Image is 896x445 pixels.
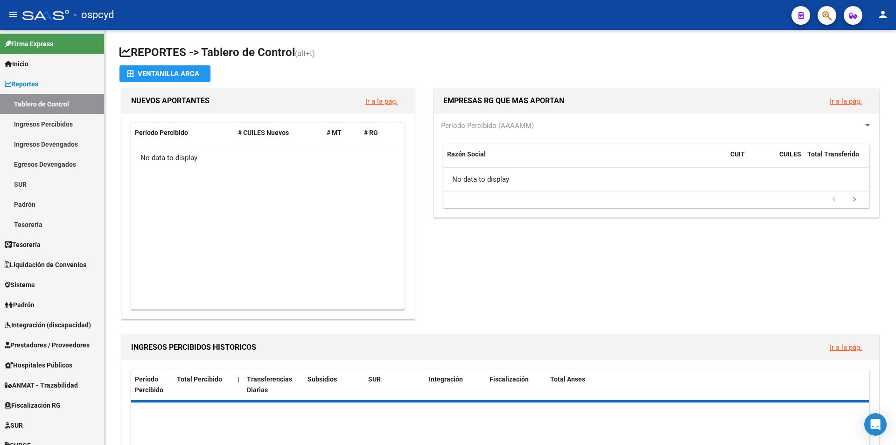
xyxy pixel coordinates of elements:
span: Hospitales Públicos [5,360,72,370]
span: SUR [5,420,23,431]
span: (alt+t) [295,49,315,58]
span: Fiscalización RG [5,400,61,410]
div: Open Intercom Messenger [864,413,887,436]
div: No data to display [131,146,405,170]
datatable-header-cell: Período Percibido [131,123,234,143]
a: Ir a la pág. [830,97,862,106]
span: Sistema [5,280,35,290]
datatable-header-cell: Total Percibido [173,369,234,400]
span: Período Percibido [135,129,188,136]
datatable-header-cell: | [234,369,243,400]
span: # RG [364,129,378,136]
span: Total Percibido [177,375,222,383]
span: # MT [327,129,342,136]
datatable-header-cell: CUIT [727,144,776,175]
span: Firma Express [5,39,53,49]
span: Total Anses [550,375,585,383]
span: Reportes [5,79,38,89]
a: Ir a la pág. [365,97,398,106]
h1: REPORTES -> Tablero de Control [119,45,881,61]
span: SUR [368,375,381,383]
div: No data to display [443,168,869,191]
datatable-header-cell: SUR [364,369,425,400]
mat-icon: person [877,9,889,20]
datatable-header-cell: Razón Social [443,144,727,175]
span: EMPRESAS RG QUE MAS APORTAN [443,96,564,105]
span: Período Percibido [135,375,163,394]
span: Integración [429,375,463,383]
datatable-header-cell: Integración [425,369,486,400]
span: Total Transferido [807,150,859,158]
span: Subsidios [308,375,337,383]
span: Inicio [5,59,28,69]
button: Ventanilla ARCA [119,65,210,82]
datatable-header-cell: Total Transferido [804,144,869,175]
span: Razón Social [447,150,486,158]
span: NUEVOS APORTANTES [131,96,210,105]
span: Fiscalización [490,375,529,383]
div: Ventanilla ARCA [127,65,203,82]
mat-icon: menu [7,9,19,20]
datatable-header-cell: # MT [323,123,360,143]
datatable-header-cell: Transferencias Diarias [243,369,304,400]
span: Período Percibido (AAAAMM) [441,121,534,130]
span: Prestadores / Proveedores [5,340,90,350]
datatable-header-cell: Período Percibido [131,369,173,400]
span: Padrón [5,300,35,310]
button: Ir a la pág. [822,92,869,110]
span: Transferencias Diarias [247,375,292,394]
datatable-header-cell: Total Anses [546,369,862,400]
span: INGRESOS PERCIBIDOS HISTORICOS [131,343,256,352]
datatable-header-cell: Fiscalización [486,369,546,400]
span: ANMAT - Trazabilidad [5,380,78,390]
span: Tesorería [5,240,41,250]
datatable-header-cell: CUILES [776,144,804,175]
span: - ospcyd [74,5,114,25]
a: go to previous page [825,195,843,205]
button: Ir a la pág. [358,92,405,110]
span: CUILES [779,150,801,158]
a: Ir a la pág. [830,343,862,352]
span: CUIT [730,150,745,158]
span: | [238,375,239,383]
button: Ir a la pág. [822,339,869,356]
datatable-header-cell: # CUILES Nuevos [234,123,323,143]
span: Liquidación de Convenios [5,260,86,270]
span: Integración (discapacidad) [5,320,91,330]
datatable-header-cell: # RG [360,123,398,143]
a: go to next page [846,195,863,205]
span: # CUILES Nuevos [238,129,289,136]
datatable-header-cell: Subsidios [304,369,364,400]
